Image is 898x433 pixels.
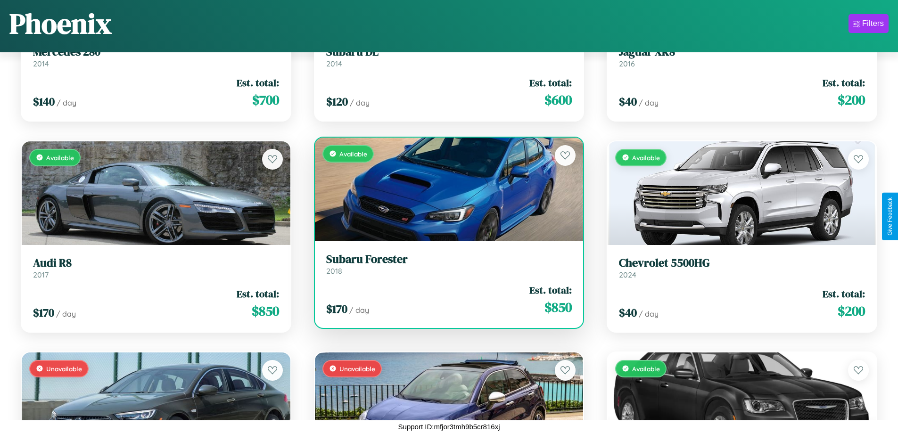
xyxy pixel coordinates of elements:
[326,45,572,59] h3: Subaru DL
[46,154,74,162] span: Available
[56,309,76,319] span: / day
[9,4,112,43] h1: Phoenix
[252,90,279,109] span: $ 700
[619,59,635,68] span: 2016
[838,302,865,320] span: $ 200
[326,253,572,276] a: Subaru Forester2018
[326,94,348,109] span: $ 120
[349,305,369,315] span: / day
[632,154,660,162] span: Available
[57,98,76,107] span: / day
[544,90,572,109] span: $ 600
[823,287,865,301] span: Est. total:
[350,98,370,107] span: / day
[619,45,865,68] a: Jaguar XK82016
[619,256,865,270] h3: Chevrolet 5500HG
[619,94,637,109] span: $ 40
[33,270,49,279] span: 2017
[326,266,342,276] span: 2018
[862,19,884,28] div: Filters
[46,365,82,373] span: Unavailable
[544,298,572,317] span: $ 850
[639,98,659,107] span: / day
[619,270,636,279] span: 2024
[252,302,279,320] span: $ 850
[33,305,54,320] span: $ 170
[339,150,367,158] span: Available
[639,309,659,319] span: / day
[326,253,572,266] h3: Subaru Forester
[33,256,279,270] h3: Audi R8
[838,90,865,109] span: $ 200
[619,45,865,59] h3: Jaguar XK8
[632,365,660,373] span: Available
[33,59,49,68] span: 2014
[326,45,572,68] a: Subaru DL2014
[619,305,637,320] span: $ 40
[849,14,889,33] button: Filters
[619,256,865,279] a: Chevrolet 5500HG2024
[33,45,279,68] a: Mercedes 2802014
[33,45,279,59] h3: Mercedes 280
[339,365,375,373] span: Unavailable
[326,301,347,317] span: $ 170
[823,76,865,90] span: Est. total:
[887,197,893,236] div: Give Feedback
[529,76,572,90] span: Est. total:
[237,287,279,301] span: Est. total:
[326,59,342,68] span: 2014
[33,94,55,109] span: $ 140
[237,76,279,90] span: Est. total:
[398,420,500,433] p: Support ID: mfjor3tmh9b5cr816xj
[529,283,572,297] span: Est. total:
[33,256,279,279] a: Audi R82017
